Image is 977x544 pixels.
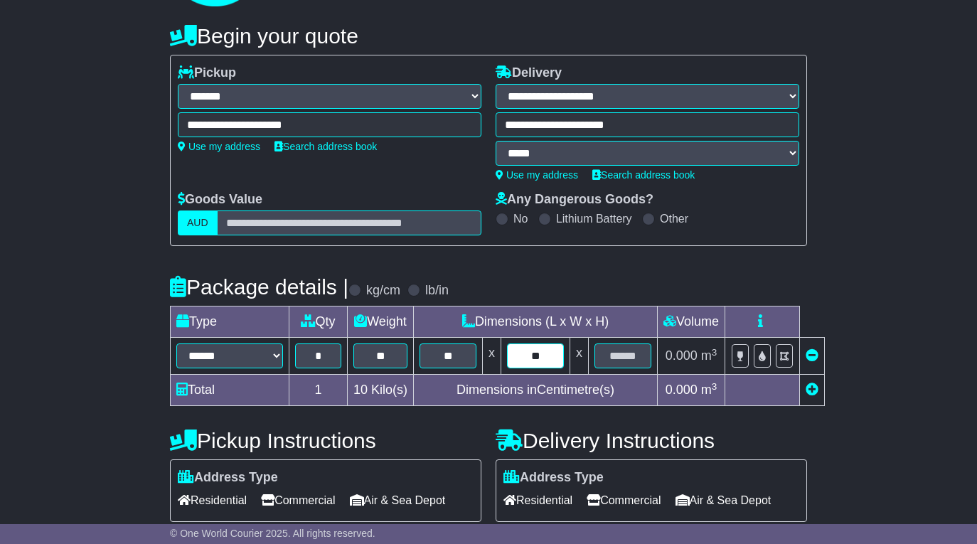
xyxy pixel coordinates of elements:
label: Other [660,212,688,225]
span: m [701,348,717,363]
span: © One World Courier 2025. All rights reserved. [170,528,375,539]
a: Remove this item [806,348,818,363]
label: Delivery [496,65,562,81]
td: x [483,338,501,375]
td: Dimensions in Centimetre(s) [414,375,658,406]
sup: 3 [712,381,717,392]
label: Address Type [178,470,278,486]
a: Use my address [178,141,260,152]
label: No [513,212,528,225]
h4: Package details | [170,275,348,299]
td: Weight [348,306,414,338]
label: lb/in [425,283,449,299]
h4: Begin your quote [170,24,807,48]
td: Dimensions (L x W x H) [414,306,658,338]
label: Goods Value [178,192,262,208]
label: Address Type [503,470,604,486]
label: Lithium Battery [556,212,632,225]
label: kg/cm [366,283,400,299]
td: Qty [289,306,348,338]
sup: 3 [712,347,717,358]
span: Residential [503,489,572,511]
td: Total [171,375,289,406]
a: Search address book [592,169,695,181]
a: Use my address [496,169,578,181]
a: Search address book [274,141,377,152]
td: x [570,338,589,375]
span: Air & Sea Depot [676,489,772,511]
label: Pickup [178,65,236,81]
label: Any Dangerous Goods? [496,192,653,208]
span: m [701,383,717,397]
td: Volume [658,306,725,338]
a: Add new item [806,383,818,397]
span: 10 [353,383,368,397]
span: Commercial [587,489,661,511]
span: Air & Sea Depot [350,489,446,511]
span: Commercial [261,489,335,511]
span: 0.000 [666,383,698,397]
h4: Delivery Instructions [496,429,807,452]
span: 0.000 [666,348,698,363]
label: AUD [178,210,218,235]
td: 1 [289,375,348,406]
td: Kilo(s) [348,375,414,406]
td: Type [171,306,289,338]
h4: Pickup Instructions [170,429,481,452]
span: Residential [178,489,247,511]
